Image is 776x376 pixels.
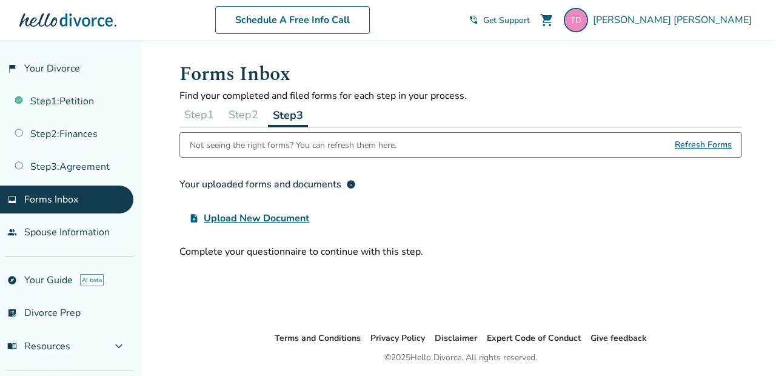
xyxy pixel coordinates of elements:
div: Not seeing the right forms? You can refresh them here. [190,133,396,157]
div: Complete your questionnaire to continue with this step. [179,245,742,258]
span: flag_2 [7,64,17,73]
span: expand_more [112,339,126,354]
li: Disclaimer [435,331,477,346]
button: Step2 [224,102,263,127]
span: list_alt_check [7,308,17,318]
h1: Forms Inbox [179,59,742,89]
a: phone_in_talkGet Support [469,15,530,26]
p: Find your completed and filed forms for each step in your process. [179,89,742,102]
span: Upload New Document [204,211,309,226]
li: Give feedback [590,331,647,346]
div: Your uploaded forms and documents [179,177,356,192]
a: Schedule A Free Info Call [215,6,370,34]
a: Expert Code of Conduct [487,332,581,344]
a: Privacy Policy [370,332,425,344]
a: Terms and Conditions [275,332,361,344]
iframe: Chat Widget [715,318,776,376]
span: info [346,180,356,189]
span: AI beta [80,274,104,286]
span: explore [7,275,17,285]
div: © 2025 Hello Divorce. All rights reserved. [384,351,537,365]
span: Get Support [483,15,530,26]
span: inbox [7,195,17,204]
button: Step1 [179,102,219,127]
span: phone_in_talk [469,15,478,25]
img: taylormoon1214@gmail.com [564,8,588,32]
span: Resources [7,340,70,353]
span: Forms Inbox [24,193,78,206]
button: Step3 [268,102,308,127]
span: menu_book [7,341,17,351]
span: people [7,227,17,237]
span: [PERSON_NAME] [PERSON_NAME] [593,13,757,27]
span: upload_file [189,213,199,223]
span: shopping_cart [540,13,554,27]
span: Refresh Forms [675,133,732,157]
